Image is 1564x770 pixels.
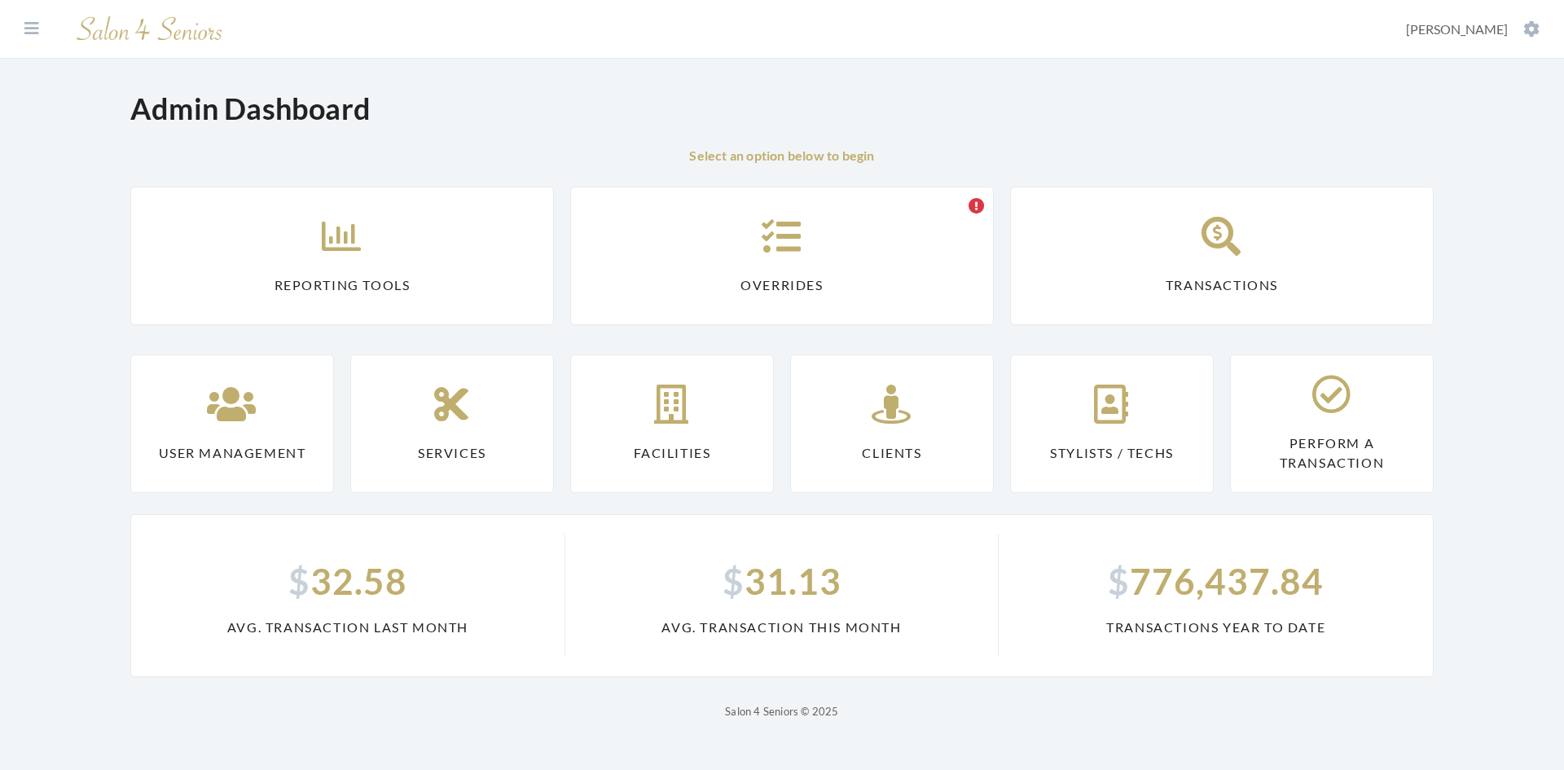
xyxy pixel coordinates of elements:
[1018,618,1413,637] span: Transactions Year To Date
[1401,20,1544,38] button: [PERSON_NAME]
[1018,554,1413,608] span: 776,437.84
[570,354,774,493] a: Facilities
[790,354,994,493] a: Clients
[130,91,371,126] h1: Admin Dashboard
[151,618,545,637] span: Avg. Transaction Last Month
[585,618,979,637] span: Avg. Transaction This Month
[350,354,554,493] a: Services
[68,10,231,48] img: Salon 4 Seniors
[130,354,334,493] a: User Management
[1010,354,1214,493] a: Stylists / Techs
[151,554,545,608] span: 32.58
[570,187,994,325] a: Overrides
[1010,187,1434,325] a: Transactions
[130,702,1434,721] p: Salon 4 Seniors © 2025
[130,187,554,325] a: Reporting Tools
[1406,21,1508,37] span: [PERSON_NAME]
[1230,354,1434,493] a: Perform a Transaction
[130,146,1434,165] p: Select an option below to begin
[585,554,979,608] span: 31.13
